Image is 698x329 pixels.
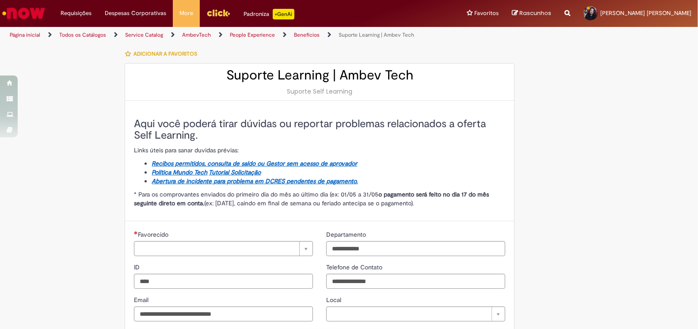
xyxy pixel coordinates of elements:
[326,274,505,289] input: Telefone de Contato
[134,68,505,83] h2: Suporte Learning | Ambev Tech
[474,9,499,18] span: Favoritos
[179,9,193,18] span: More
[7,27,459,43] ul: Trilhas de página
[133,50,197,57] span: Adicionar a Favoritos
[105,9,166,18] span: Despesas Corporativas
[125,31,163,38] a: Service Catalog
[152,159,357,167] a: Recibos permitidos, consulta de saldo ou Gestor sem acesso de aprovador
[138,231,170,238] span: Necessários - Favorecido
[134,296,150,304] span: Email
[182,31,211,38] a: AmbevTech
[134,190,505,208] p: * Para os comprovantes enviados do primeiro dia do mês ao último dia (ex: 01/05 a 31/05 (ex: [DAT...
[134,87,505,96] div: Suporte Self Learning
[134,146,505,155] p: Links úteis para sanar duvidas prévias:
[519,9,551,17] span: Rascunhos
[61,9,92,18] span: Requisições
[134,263,141,271] span: ID
[230,31,275,38] a: People Experience
[134,241,313,256] a: Limpar campo Favorecido
[326,231,368,238] span: Departamento
[152,168,207,176] a: Política Mundo Tech
[326,306,505,321] a: Limpar campo Local
[294,31,320,38] a: Benefícios
[134,306,313,321] input: Email
[206,6,230,19] img: click_logo_yellow_360x200.png
[600,9,691,17] span: [PERSON_NAME] [PERSON_NAME]
[10,31,40,38] a: Página inicial
[1,4,46,22] img: ServiceNow
[273,9,294,19] p: +GenAi
[326,263,384,271] span: Telefone de Contato
[125,45,202,63] button: Adicionar a Favoritos
[134,274,313,289] input: ID
[134,190,489,207] strong: o pagamento será feito no dia 17 do mês seguinte direto em conta.
[339,31,414,38] a: Suporte Learning | Ambev Tech
[326,241,505,256] input: Departamento
[209,168,261,176] a: Tutorial Solicitação
[326,296,343,304] span: Local
[152,177,358,185] a: Abertura de incidente para problema em DCRES pendentes de pagamento.
[134,231,138,234] span: Necessários
[134,118,505,142] h3: Aqui você poderá tirar dúvidas ou reportar problemas relacionados a oferta Self Learning.
[244,9,294,19] div: Padroniza
[512,9,551,18] a: Rascunhos
[59,31,106,38] a: Todos os Catálogos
